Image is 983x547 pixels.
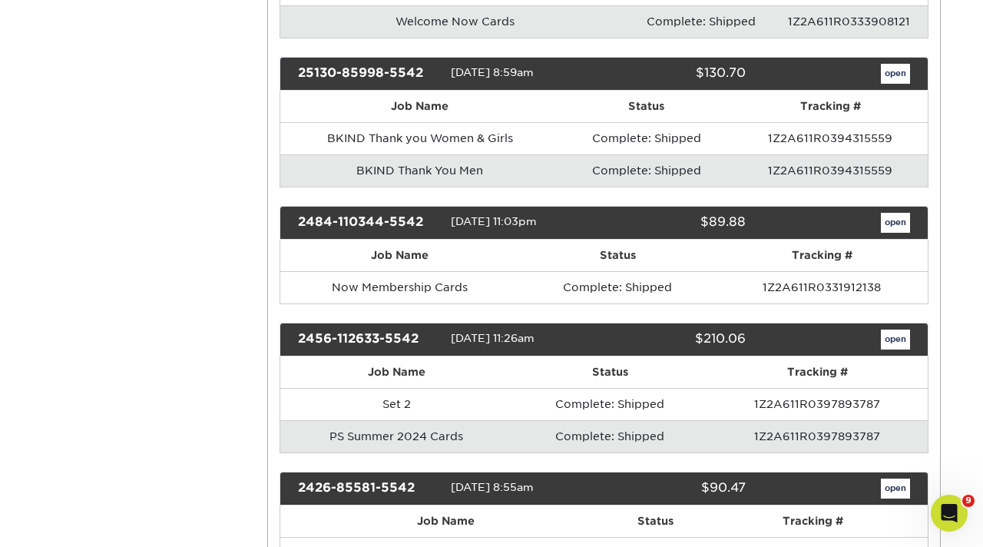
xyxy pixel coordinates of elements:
[881,64,910,84] a: open
[519,240,716,271] th: Status
[280,271,520,303] td: Now Membership Cards
[513,420,707,453] td: Complete: Shipped
[280,154,561,187] td: BKIND Thank You Men
[560,91,733,122] th: Status
[451,332,535,344] span: [DATE] 11:26am
[286,213,451,233] div: 2484-110344-5542
[560,154,733,187] td: Complete: Shipped
[881,479,910,499] a: open
[881,213,910,233] a: open
[280,122,561,154] td: BKIND Thank you Women & Girls
[280,240,520,271] th: Job Name
[771,5,928,38] td: 1Z2A611R0333908121
[280,506,613,537] th: Job Name
[560,122,733,154] td: Complete: Shipped
[592,330,756,350] div: $210.06
[733,122,928,154] td: 1Z2A611R0394315559
[280,91,561,122] th: Job Name
[451,481,534,493] span: [DATE] 8:55am
[280,420,513,453] td: PS Summer 2024 Cards
[451,215,537,227] span: [DATE] 11:03pm
[962,495,975,507] span: 9
[631,5,771,38] td: Complete: Shipped
[733,91,928,122] th: Tracking #
[707,388,928,420] td: 1Z2A611R0397893787
[733,154,928,187] td: 1Z2A611R0394315559
[707,356,928,388] th: Tracking #
[519,271,716,303] td: Complete: Shipped
[698,506,928,537] th: Tracking #
[280,5,631,38] td: Welcome Now Cards
[513,388,707,420] td: Complete: Shipped
[286,64,451,84] div: 25130-85998-5542
[707,420,928,453] td: 1Z2A611R0397893787
[592,479,756,499] div: $90.47
[717,271,928,303] td: 1Z2A611R0331912138
[717,240,928,271] th: Tracking #
[592,64,756,84] div: $130.70
[612,506,698,537] th: Status
[513,356,707,388] th: Status
[931,495,968,532] iframe: Intercom live chat
[592,213,756,233] div: $89.88
[4,500,131,542] iframe: Google Customer Reviews
[451,66,534,78] span: [DATE] 8:59am
[881,330,910,350] a: open
[286,330,451,350] div: 2456-112633-5542
[280,356,513,388] th: Job Name
[286,479,451,499] div: 2426-85581-5542
[280,388,513,420] td: Set 2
